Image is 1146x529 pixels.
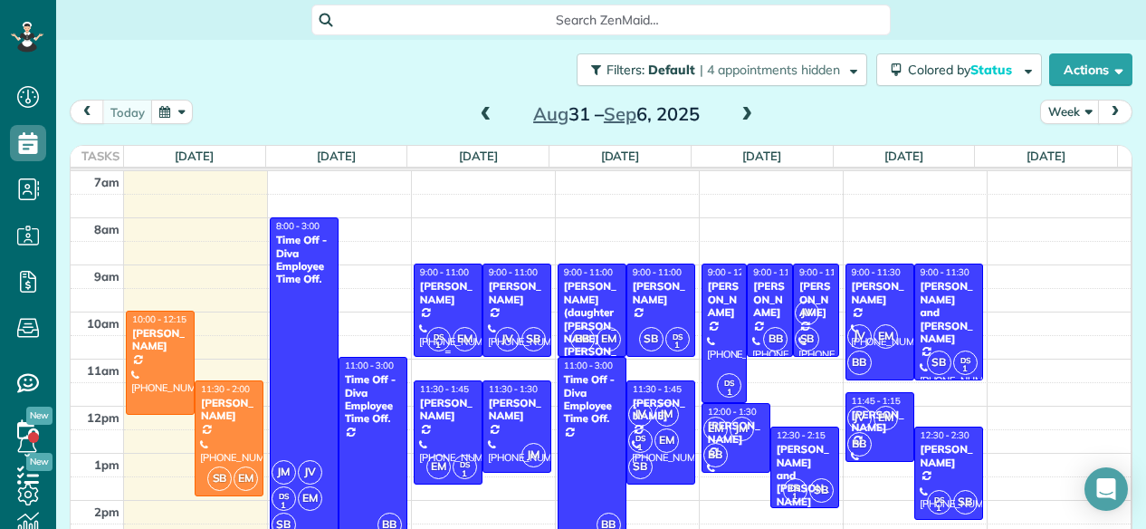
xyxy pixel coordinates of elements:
[87,316,119,331] span: 10am
[784,488,807,505] small: 1
[954,361,977,378] small: 1
[298,486,322,511] span: EM
[597,327,621,351] span: EM
[799,266,848,278] span: 9:00 - 11:00
[628,402,653,427] span: JV
[200,397,258,423] div: [PERSON_NAME]
[847,351,872,375] span: BB
[563,280,621,397] div: [PERSON_NAME] (daughter [PERSON_NAME] [PERSON_NAME]) [PERSON_NAME]
[94,222,119,236] span: 8am
[459,149,498,163] a: [DATE]
[654,428,679,453] span: EM
[175,149,214,163] a: [DATE]
[26,407,53,425] span: New
[700,62,840,78] span: | 4 appointments hidden
[927,351,951,375] span: SB
[94,457,119,472] span: 1pm
[1027,149,1065,163] a: [DATE]
[533,102,568,125] span: Aug
[809,478,834,503] span: SB
[87,363,119,378] span: 11am
[635,433,645,443] span: DS
[1040,100,1100,124] button: Week
[503,104,730,124] h2: 31 – 6, 2025
[708,406,757,418] span: 12:00 - 1:30
[798,280,834,319] div: [PERSON_NAME]
[628,455,653,479] span: SB
[666,337,689,354] small: 1
[460,459,470,469] span: DS
[94,175,119,189] span: 7am
[920,280,978,345] div: [PERSON_NAME] and [PERSON_NAME]
[272,497,295,515] small: 1
[521,443,546,467] span: JM
[279,491,289,501] span: DS
[102,100,153,124] button: today
[489,383,538,395] span: 11:30 - 1:30
[207,466,232,491] span: SB
[419,397,477,423] div: [PERSON_NAME]
[521,327,546,351] span: SB
[568,53,867,86] a: Filters: Default | 4 appointments hidden
[639,327,664,351] span: SB
[708,266,757,278] span: 9:00 - 12:00
[763,327,788,351] span: BB
[317,149,356,163] a: [DATE]
[604,102,636,125] span: Sep
[776,443,834,508] div: [PERSON_NAME] and [PERSON_NAME]
[752,280,788,319] div: [PERSON_NAME]
[847,406,872,430] span: JV
[673,332,683,341] span: DS
[345,360,394,371] span: 11:00 - 3:00
[87,410,119,425] span: 12pm
[876,53,1042,86] button: Colored byStatus
[234,466,258,491] span: EM
[70,100,104,124] button: prev
[489,266,538,278] span: 9:00 - 11:00
[921,429,969,441] span: 12:30 - 2:30
[960,355,970,365] span: DS
[632,397,690,423] div: [PERSON_NAME]
[426,455,451,479] span: EM
[730,417,754,441] span: JM
[495,327,520,351] span: JV
[344,373,402,426] div: Time Off - Diva Employee Time Off.
[420,266,469,278] span: 9:00 - 11:00
[633,266,682,278] span: 9:00 - 11:00
[488,280,546,306] div: [PERSON_NAME]
[970,62,1015,78] span: Status
[707,280,742,319] div: [PERSON_NAME]
[874,324,898,349] span: EM
[132,313,186,325] span: 10:00 - 12:15
[795,301,819,325] span: JV
[453,327,477,351] span: EM
[847,324,872,349] span: JV
[928,500,950,517] small: 1
[434,332,444,341] span: DS
[648,62,696,78] span: Default
[420,383,469,395] span: 11:30 - 1:45
[847,432,872,457] span: BB
[703,443,728,467] span: BB
[1084,467,1128,511] div: Open Intercom Messenger
[564,360,613,371] span: 11:00 - 3:00
[563,373,621,426] div: Time Off - Diva Employee Time Off.
[633,383,682,395] span: 11:30 - 1:45
[777,429,826,441] span: 12:30 - 2:15
[94,269,119,284] span: 9am
[654,402,679,427] span: JM
[272,460,296,485] span: JM
[606,62,645,78] span: Filters:
[1098,100,1132,124] button: next
[276,220,320,232] span: 8:00 - 3:00
[488,397,546,423] div: [PERSON_NAME]
[577,53,867,86] button: Filters: Default | 4 appointments hidden
[921,266,969,278] span: 9:00 - 11:30
[275,234,333,286] div: Time Off - Diva Employee Time Off.
[570,327,595,351] span: BB
[795,327,819,351] span: SB
[94,505,119,519] span: 2pm
[703,417,728,441] span: EM
[753,266,802,278] span: 9:00 - 11:00
[718,384,740,401] small: 1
